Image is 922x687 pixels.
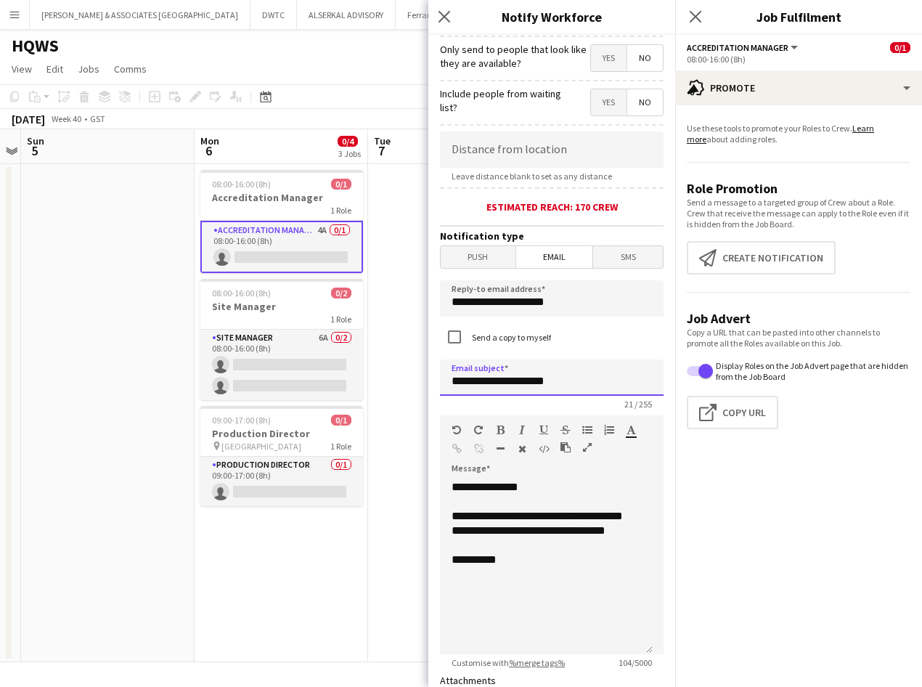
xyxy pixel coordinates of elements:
[331,288,351,298] span: 0/2
[440,674,496,687] label: Attachments
[200,300,363,313] h3: Site Manager
[27,134,44,147] span: Sun
[250,1,297,29] button: DWTC
[560,424,571,436] button: Strikethrough
[200,170,363,273] app-job-card: 08:00-16:00 (8h)0/1Accreditation Manager1 RoleAccreditation Manager4A0/108:00-16:00 (8h)
[713,360,910,382] label: Display Roles on the Job Advert page that are hidden from the Job Board
[495,443,505,455] button: Horizontal Line
[221,441,301,452] span: [GEOGRAPHIC_DATA]
[200,457,363,506] app-card-role: Production Director0/109:00-17:00 (8h)
[297,1,396,29] button: ALSERKAL ADVISORY
[200,406,363,506] app-job-card: 09:00-17:00 (8h)0/1Production Director [GEOGRAPHIC_DATA]1 RoleProduction Director0/109:00-17:00 (8h)
[495,424,505,436] button: Bold
[372,142,391,159] span: 7
[604,424,614,436] button: Ordered List
[440,171,624,182] span: Leave distance blank to set as any distance
[41,60,69,78] a: Edit
[72,60,105,78] a: Jobs
[212,179,271,190] span: 08:00-16:00 (8h)
[212,415,271,426] span: 09:00-17:00 (8h)
[440,87,566,113] label: Include people from waiting list?
[428,7,675,26] h3: Notify Workforce
[108,60,152,78] a: Comms
[582,424,592,436] button: Unordered List
[46,62,63,76] span: Edit
[12,112,45,126] div: [DATE]
[441,246,515,268] span: Push
[687,310,910,327] h3: Job Advert
[469,332,551,343] label: Send a copy to myself
[114,62,147,76] span: Comms
[687,42,800,53] button: Accreditation Manager
[627,45,663,71] span: No
[200,134,219,147] span: Mon
[200,330,363,400] app-card-role: Site Manager6A0/208:00-16:00 (8h)
[440,43,590,69] label: Only send to people that look like they are available?
[627,89,663,115] span: No
[330,441,351,452] span: 1 Role
[200,279,363,400] app-job-card: 08:00-16:00 (8h)0/2Site Manager1 RoleSite Manager6A0/208:00-16:00 (8h)
[25,142,44,159] span: 5
[30,1,250,29] button: [PERSON_NAME] & ASSOCIATES [GEOGRAPHIC_DATA]
[591,45,627,71] span: Yes
[582,442,592,453] button: Fullscreen
[440,229,664,243] h3: Notification type
[675,7,922,26] h3: Job Fulfilment
[6,60,38,78] a: View
[517,424,527,436] button: Italic
[90,113,105,124] div: GST
[607,657,664,668] span: 104 / 5000
[374,134,391,147] span: Tue
[687,42,788,53] span: Accreditation Manager
[687,180,910,197] h3: Role Promotion
[687,396,778,429] button: Copy Url
[396,1,444,29] button: Ferrari
[12,35,59,57] h1: HQWS
[687,197,910,229] p: Send a message to a targeted group of Crew about a Role. Crew that receive the message can apply ...
[212,288,271,298] span: 08:00-16:00 (8h)
[560,442,571,453] button: Paste as plain text
[516,246,593,268] span: Email
[331,415,351,426] span: 0/1
[626,424,636,436] button: Text Color
[675,70,922,105] div: Promote
[330,205,351,216] span: 1 Role
[593,246,663,268] span: SMS
[517,443,527,455] button: Clear Formatting
[613,399,664,410] span: 21 / 255
[48,113,84,124] span: Week 40
[687,123,874,145] a: Learn more
[200,427,363,440] h3: Production Director
[200,191,363,204] h3: Accreditation Manager
[687,327,910,349] p: Copy a URL that can be pasted into other channels to promote all the Roles available on this Job.
[539,443,549,455] button: HTML Code
[78,62,99,76] span: Jobs
[473,424,484,436] button: Redo
[440,657,576,668] span: Customise with
[890,42,910,53] span: 0/1
[440,200,664,214] div: Estimated reach: 170 crew
[338,148,361,159] div: 3 Jobs
[591,89,627,115] span: Yes
[330,314,351,325] span: 1 Role
[331,179,351,190] span: 0/1
[200,221,363,273] app-card-role: Accreditation Manager4A0/108:00-16:00 (8h)
[687,123,910,145] p: Use these tools to promote your Roles to Crew. about adding roles.
[687,54,910,65] div: 08:00-16:00 (8h)
[12,62,32,76] span: View
[509,657,565,668] a: %merge tags%
[539,424,549,436] button: Underline
[338,136,358,147] span: 0/4
[452,424,462,436] button: Undo
[687,241,836,275] button: Create notification
[198,142,219,159] span: 6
